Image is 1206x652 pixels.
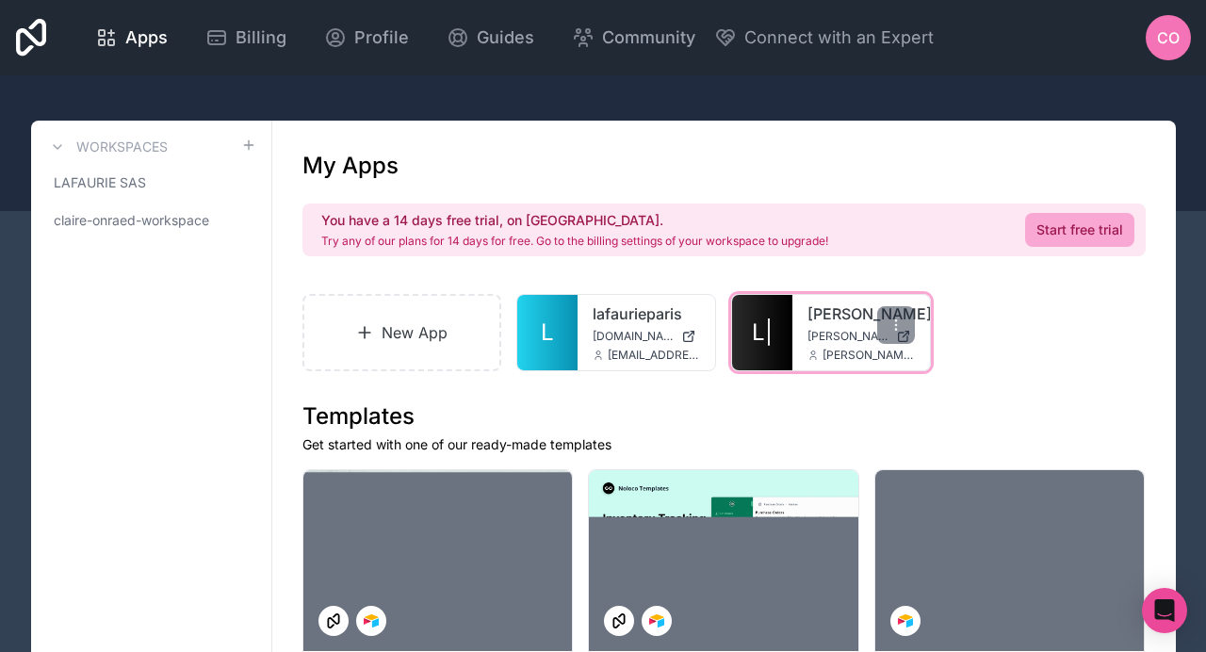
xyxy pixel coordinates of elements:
span: Profile [354,24,409,51]
p: Try any of our plans for 14 days for free. Go to the billing settings of your workspace to upgrade! [321,234,828,249]
span: Community [602,24,695,51]
img: Airtable Logo [898,613,913,628]
a: lafaurieparis [593,302,700,325]
a: L| [732,295,792,370]
p: Get started with one of our ready-made templates [302,435,1146,454]
span: CO [1157,26,1180,49]
span: L [541,318,554,348]
span: [PERSON_NAME][EMAIL_ADDRESS][DOMAIN_NAME] [823,348,915,363]
span: Apps [125,24,168,51]
h2: You have a 14 days free trial, on [GEOGRAPHIC_DATA]. [321,211,828,230]
span: [EMAIL_ADDRESS][DOMAIN_NAME] [608,348,700,363]
a: Billing [190,17,301,58]
a: Apps [80,17,183,58]
a: Profile [309,17,424,58]
span: [DOMAIN_NAME] [593,329,674,344]
img: Airtable Logo [649,613,664,628]
a: LAFAURIE SAS [46,166,256,200]
span: [PERSON_NAME][DOMAIN_NAME] [807,329,888,344]
a: Start free trial [1025,213,1134,247]
h1: Templates [302,401,1146,432]
a: [PERSON_NAME][DOMAIN_NAME] [807,329,915,344]
h1: My Apps [302,151,399,181]
a: [PERSON_NAME] [807,302,915,325]
a: Guides [432,17,549,58]
button: Connect with an Expert [714,24,934,51]
h3: Workspaces [76,138,168,156]
div: Open Intercom Messenger [1142,588,1187,633]
a: Community [557,17,710,58]
a: claire-onraed-workspace [46,204,256,237]
span: LAFAURIE SAS [54,173,146,192]
a: L [517,295,578,370]
span: claire-onraed-workspace [54,211,209,230]
a: [DOMAIN_NAME] [593,329,700,344]
span: Guides [477,24,534,51]
a: Workspaces [46,136,168,158]
span: Billing [236,24,286,51]
span: L| [752,318,773,348]
span: Connect with an Expert [744,24,934,51]
img: Airtable Logo [364,613,379,628]
a: New App [302,294,502,371]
